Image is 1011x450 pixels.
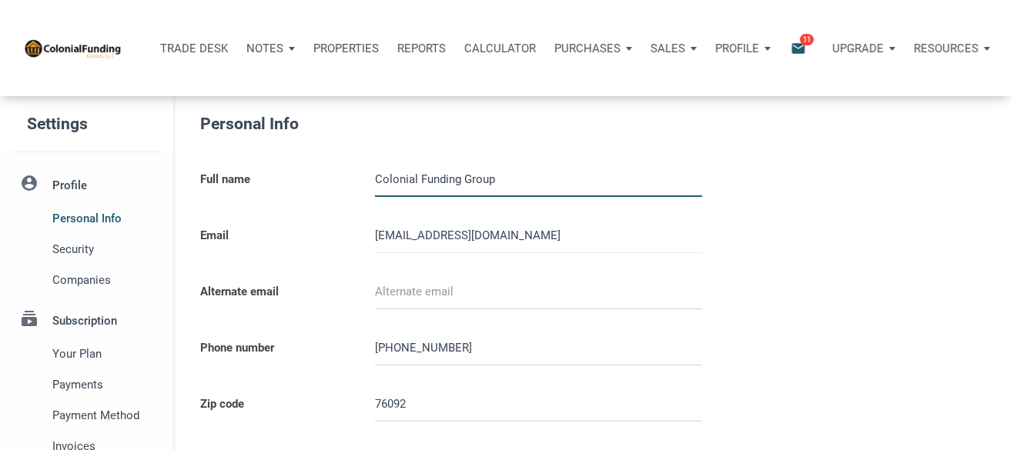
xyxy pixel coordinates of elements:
label: Alternate email [189,265,363,321]
p: Resources [914,42,979,55]
button: Sales [641,25,706,72]
input: Phone number [375,331,702,365]
a: Personal Info [12,203,162,234]
span: Companies [52,271,156,289]
input: Zip code [375,387,702,422]
p: Calculator [464,42,536,55]
button: Reports [388,25,455,72]
a: Payment Method [12,400,162,431]
span: Payments [52,375,156,394]
label: Email [189,208,363,265]
a: Security [12,234,162,265]
p: Purchases [554,42,621,55]
span: Security [52,240,156,258]
label: Zip code [189,377,363,433]
h5: Personal Info [200,112,775,137]
p: Sales [651,42,685,55]
a: Payments [12,369,162,400]
button: Upgrade [823,25,905,72]
label: Phone number [189,321,363,377]
p: Trade Desk [160,42,228,55]
a: Your plan [12,338,162,369]
input: Full name [375,162,702,197]
span: Payment Method [52,406,156,425]
button: email11 [779,25,823,72]
button: Notes [237,25,304,72]
button: Purchases [545,25,641,72]
a: Calculator [455,25,545,72]
button: Resources [905,25,999,72]
a: Companies [12,265,162,295]
a: Properties [304,25,388,72]
button: Profile [706,25,780,72]
i: email [789,39,808,57]
label: Full name [189,152,363,208]
p: Properties [313,42,379,55]
input: Email [375,218,702,253]
span: 11 [800,33,814,45]
p: Upgrade [832,42,884,55]
p: Reports [397,42,446,55]
input: Alternate email [375,275,702,309]
span: Your plan [52,345,156,363]
p: Profile [715,42,759,55]
img: NoteUnlimited [23,38,122,58]
button: Trade Desk [151,25,237,72]
h5: Settings [27,108,173,141]
p: Notes [246,42,283,55]
span: Personal Info [52,209,156,228]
